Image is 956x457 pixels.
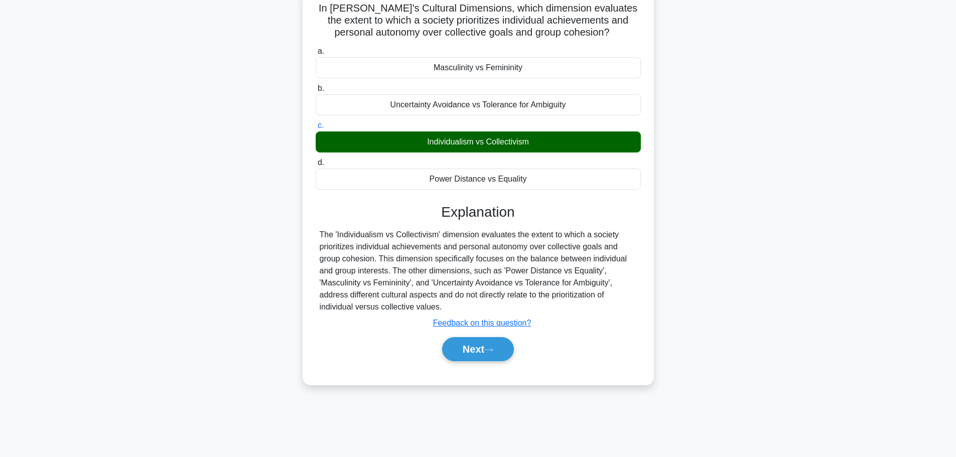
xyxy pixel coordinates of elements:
[316,169,641,190] div: Power Distance vs Equality
[316,94,641,115] div: Uncertainty Avoidance vs Tolerance for Ambiguity
[318,158,324,167] span: d.
[322,204,635,221] h3: Explanation
[442,337,514,361] button: Next
[316,131,641,153] div: Individualism vs Collectivism
[433,319,531,327] a: Feedback on this question?
[315,2,642,39] h5: In [PERSON_NAME]'s Cultural Dimensions, which dimension evaluates the extent to which a society p...
[316,57,641,78] div: Masculinity vs Femininity
[318,47,324,55] span: a.
[320,229,637,313] div: The 'Individualism vs Collectivism' dimension evaluates the extent to which a society prioritizes...
[318,121,324,129] span: c.
[318,84,324,92] span: b.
